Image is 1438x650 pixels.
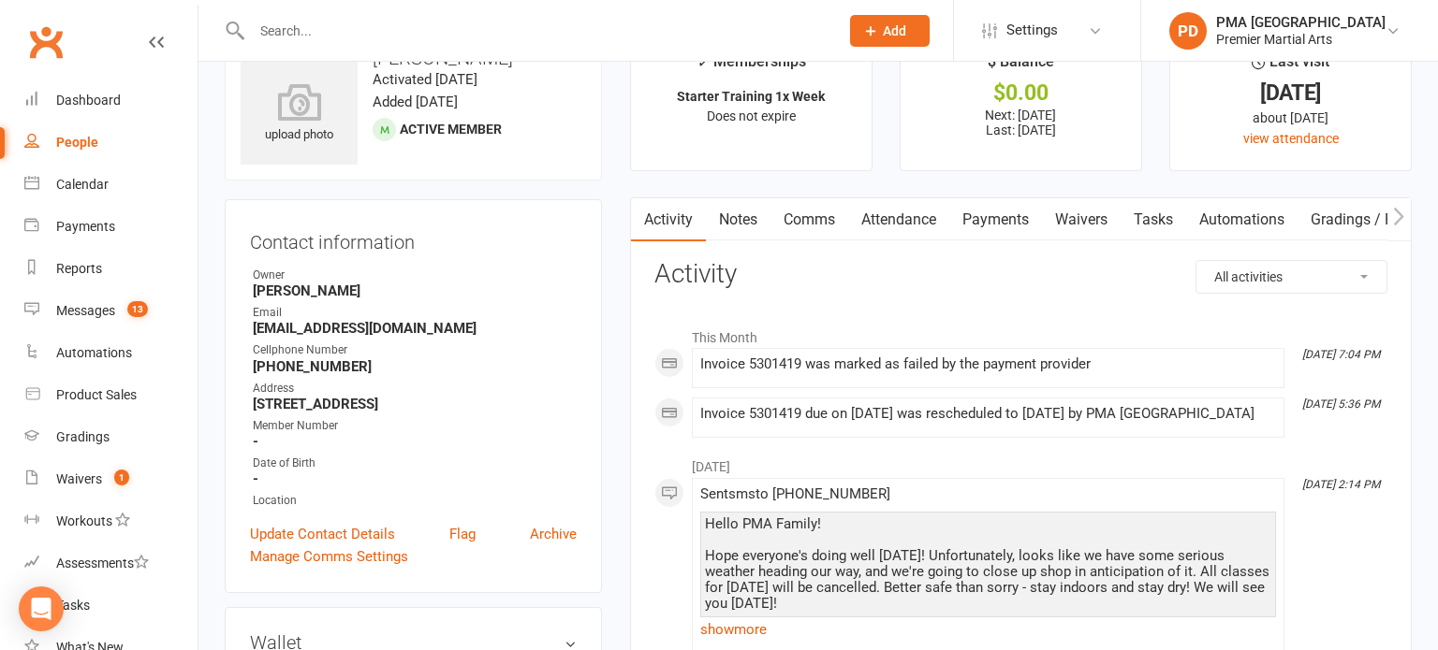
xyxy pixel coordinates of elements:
div: Last visit [1252,50,1329,83]
div: Memberships [697,50,806,84]
strong: [PHONE_NUMBER] [253,358,577,375]
div: about [DATE] [1187,108,1394,128]
div: People [56,135,98,150]
strong: [PERSON_NAME] [253,282,577,299]
a: Tasks [1121,198,1186,241]
div: Date of Birth [253,455,577,472]
li: [DATE] [654,447,1387,477]
a: Reports [24,248,198,290]
div: Email [253,304,577,322]
div: Tasks [56,598,90,613]
a: Payments [949,198,1042,241]
a: Payments [24,206,198,248]
a: Messages 13 [24,290,198,332]
a: Notes [706,198,770,241]
div: [DATE] [1187,83,1394,103]
strong: - [253,470,577,487]
span: 13 [127,301,148,317]
div: Automations [56,345,132,360]
a: Waivers 1 [24,458,198,500]
a: Clubworx [22,19,69,65]
a: People [24,122,198,164]
div: Waivers [56,471,102,486]
a: show more [700,616,1276,643]
div: Owner [253,267,577,284]
a: Comms [770,198,848,241]
a: Archive [530,523,577,545]
span: 1 [114,469,129,485]
i: [DATE] 5:36 PM [1302,397,1380,411]
div: Payments [56,219,115,234]
a: Activity [631,198,706,241]
div: Product Sales [56,387,137,402]
strong: - [253,433,577,450]
div: PMA [GEOGRAPHIC_DATA] [1216,14,1386,31]
a: Automations [1186,198,1298,241]
a: Product Sales [24,374,198,416]
a: Update Contact Details [250,523,395,545]
div: $0.00 [917,83,1124,103]
span: Settings [1006,9,1058,51]
div: Messages [56,303,115,318]
li: This Month [654,318,1387,348]
a: Flag [449,523,476,545]
div: Calendar [56,177,109,192]
div: upload photo [241,83,358,145]
div: Reports [56,261,102,276]
time: Activated [DATE] [373,71,477,88]
span: Sent sms to [PHONE_NUMBER] [700,485,890,502]
div: Member Number [253,417,577,435]
div: Invoice 5301419 due on [DATE] was rescheduled to [DATE] by PMA [GEOGRAPHIC_DATA] [700,406,1276,422]
button: Add [850,15,930,47]
a: Tasks [24,585,198,627]
div: Workouts [56,513,112,528]
div: Open Intercom Messenger [19,586,64,631]
div: Assessments [56,556,149,571]
div: Location [253,492,577,510]
a: Automations [24,332,198,374]
time: Added [DATE] [373,94,458,110]
a: Assessments [24,542,198,585]
a: Workouts [24,500,198,542]
div: Cellphone Number [253,341,577,359]
i: [DATE] 2:14 PM [1302,478,1380,491]
div: Premier Martial Arts [1216,31,1386,48]
a: Gradings [24,416,198,458]
span: Does not expire [707,108,796,123]
div: $ Balance [988,50,1054,83]
h3: Contact information [250,224,577,253]
a: view attendance [1243,131,1339,146]
i: ✓ [697,53,709,71]
a: Waivers [1042,198,1121,241]
a: Calendar [24,164,198,206]
strong: [EMAIL_ADDRESS][DOMAIN_NAME] [253,320,577,337]
h3: Activity [654,260,1387,289]
div: Invoice 5301419 was marked as failed by the payment provider [700,356,1276,372]
span: Active member [400,122,502,137]
span: Add [883,23,906,38]
strong: Starter Training 1x Week [677,89,825,104]
a: Dashboard [24,79,198,122]
i: [DATE] 7:04 PM [1302,348,1380,361]
p: Next: [DATE] Last: [DATE] [917,108,1124,137]
strong: [STREET_ADDRESS] [253,396,577,412]
a: Manage Comms Settings [250,545,408,568]
a: Attendance [848,198,949,241]
div: PD [1169,12,1207,50]
div: Dashboard [56,93,121,108]
div: Address [253,380,577,397]
div: Gradings [56,429,110,444]
input: Search... [246,18,826,44]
